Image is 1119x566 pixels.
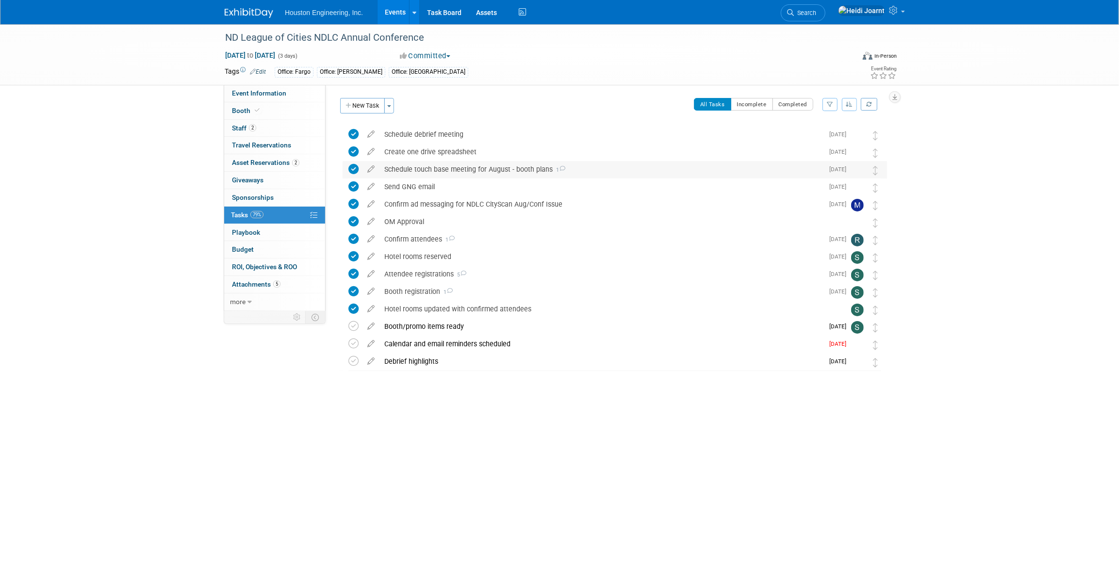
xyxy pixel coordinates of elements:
i: Move task [873,166,878,175]
i: Move task [873,271,878,280]
span: 2 [292,159,299,166]
div: Office: [PERSON_NAME] [317,67,385,77]
img: Savannah Hartsoch [851,286,864,299]
img: Heidi Joarnt [851,129,866,163]
img: Savannah Hartsoch [851,304,864,316]
i: Move task [873,288,878,297]
img: Matt Thompson [851,199,864,211]
i: Move task [873,201,878,210]
i: Move task [873,253,878,262]
a: Search [781,4,825,21]
a: more [224,293,325,310]
span: Giveaways [232,176,263,184]
span: [DATE] [829,236,851,243]
span: Attachments [232,280,280,288]
span: [DATE] [829,288,851,295]
td: Personalize Event Tab Strip [289,311,306,323]
a: edit [362,340,379,348]
div: Create one drive spreadsheet [379,144,823,160]
span: [DATE] [829,323,851,330]
span: [DATE] [DATE] [225,51,276,60]
div: Booth registration [379,283,823,300]
i: Move task [873,218,878,227]
span: ROI, Objectives & ROO [232,263,297,271]
span: [DATE] [829,358,851,365]
div: Office: Fargo [275,67,313,77]
button: Committed [396,51,454,61]
a: Budget [224,241,325,258]
span: Budget [232,245,254,253]
span: [DATE] [829,271,851,277]
div: Confirm attendees [379,231,823,247]
div: Calendar and email reminders scheduled [379,336,823,352]
button: Completed [773,98,814,111]
td: Tags [225,66,266,78]
div: Send GNG email [379,178,823,195]
img: Savannah Hartsoch [851,251,864,264]
span: 2 [249,124,256,131]
button: Incomplete [731,98,773,111]
span: Asset Reservations [232,159,299,166]
a: edit [362,235,379,243]
div: Attendee registrations [379,266,823,282]
i: Booth reservation complete [255,108,260,113]
a: Booth [224,102,325,119]
i: Move task [873,358,878,367]
img: Heidi Joarnt [851,356,866,390]
img: Heidi Joarnt [838,5,885,16]
a: Event Information [224,85,325,102]
span: (3 days) [277,53,297,59]
a: edit [362,147,379,156]
a: edit [362,165,379,174]
span: [DATE] [829,340,851,347]
a: Refresh [861,98,877,111]
span: Booth [232,107,262,114]
span: 5 [273,280,280,288]
a: Sponsorships [224,189,325,206]
span: [DATE] [829,148,851,155]
a: Attachments5 [224,276,325,293]
img: Format-Inperson.png [863,52,872,60]
div: Schedule debrief meeting [379,126,823,143]
span: Sponsorships [232,194,274,201]
a: edit [362,217,379,226]
span: Tasks [231,211,263,219]
a: Giveaways [224,172,325,189]
img: randy engelstad [851,234,864,246]
td: Toggle Event Tabs [306,311,326,323]
a: Travel Reservations [224,137,325,154]
span: Travel Reservations [232,141,291,149]
div: Event Format [797,50,897,65]
a: ROI, Objectives & ROO [224,259,325,275]
i: Move task [873,236,878,245]
span: 5 [454,272,466,278]
img: Heidi Joarnt [851,339,866,373]
span: 1 [553,167,565,173]
span: Staff [232,124,256,132]
a: edit [362,305,379,313]
span: more [230,298,246,306]
span: [DATE] [829,183,851,190]
span: [DATE] [829,201,851,208]
span: Houston Engineering, Inc. [285,9,363,16]
i: Move task [873,148,878,158]
img: Heidi Joarnt [851,216,866,251]
span: 1 [440,289,453,295]
a: edit [362,200,379,209]
img: Heidi Joarnt [851,146,866,181]
a: edit [362,322,379,331]
a: Playbook [224,224,325,241]
img: Heidi Joarnt [851,181,866,216]
i: Move task [873,183,878,193]
a: Asset Reservations2 [224,154,325,171]
span: [DATE] [829,131,851,138]
i: Move task [873,323,878,332]
span: [DATE] [829,166,851,173]
i: Move task [873,131,878,140]
a: edit [362,287,379,296]
a: Edit [250,68,266,75]
span: to [246,51,255,59]
span: Playbook [232,228,260,236]
div: Hotel rooms updated with confirmed attendees [379,301,832,317]
div: Confirm ad messaging for NDLC CityScan Aug/Conf Issue [379,196,823,212]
